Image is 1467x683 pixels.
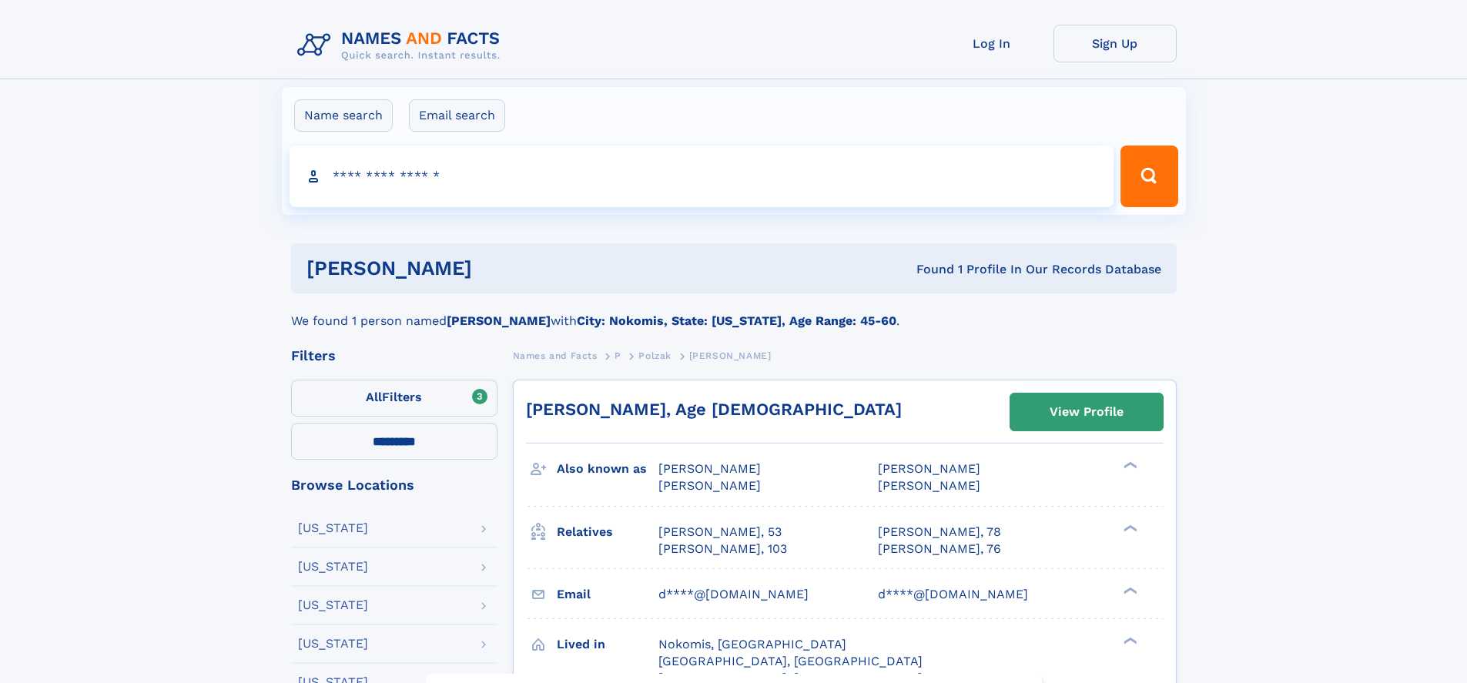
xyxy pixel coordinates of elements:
[930,25,1053,62] a: Log In
[658,541,787,557] a: [PERSON_NAME], 103
[638,346,672,365] a: Polzak
[1050,394,1124,430] div: View Profile
[878,461,980,476] span: [PERSON_NAME]
[658,637,846,651] span: Nokomis, [GEOGRAPHIC_DATA]
[878,478,980,493] span: [PERSON_NAME]
[1120,146,1177,207] button: Search Button
[615,350,621,361] span: P
[306,259,695,278] h1: [PERSON_NAME]
[1120,523,1138,533] div: ❯
[1010,393,1163,430] a: View Profile
[290,146,1114,207] input: search input
[557,519,658,545] h3: Relatives
[447,313,551,328] b: [PERSON_NAME]
[298,561,368,573] div: [US_STATE]
[1120,460,1138,470] div: ❯
[638,350,672,361] span: Polzak
[526,400,902,419] a: [PERSON_NAME], Age [DEMOGRAPHIC_DATA]
[878,524,1001,541] a: [PERSON_NAME], 78
[291,349,497,363] div: Filters
[291,293,1177,330] div: We found 1 person named with .
[298,638,368,650] div: [US_STATE]
[409,99,505,132] label: Email search
[615,346,621,365] a: P
[1053,25,1177,62] a: Sign Up
[294,99,393,132] label: Name search
[658,478,761,493] span: [PERSON_NAME]
[694,261,1161,278] div: Found 1 Profile In Our Records Database
[878,541,1001,557] a: [PERSON_NAME], 76
[689,350,772,361] span: [PERSON_NAME]
[298,599,368,611] div: [US_STATE]
[658,461,761,476] span: [PERSON_NAME]
[557,631,658,658] h3: Lived in
[557,581,658,608] h3: Email
[1120,585,1138,595] div: ❯
[577,313,896,328] b: City: Nokomis, State: [US_STATE], Age Range: 45-60
[658,524,782,541] a: [PERSON_NAME], 53
[291,25,513,66] img: Logo Names and Facts
[1120,635,1138,645] div: ❯
[291,380,497,417] label: Filters
[298,522,368,534] div: [US_STATE]
[513,346,598,365] a: Names and Facts
[658,654,923,668] span: [GEOGRAPHIC_DATA], [GEOGRAPHIC_DATA]
[366,390,382,404] span: All
[291,478,497,492] div: Browse Locations
[557,456,658,482] h3: Also known as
